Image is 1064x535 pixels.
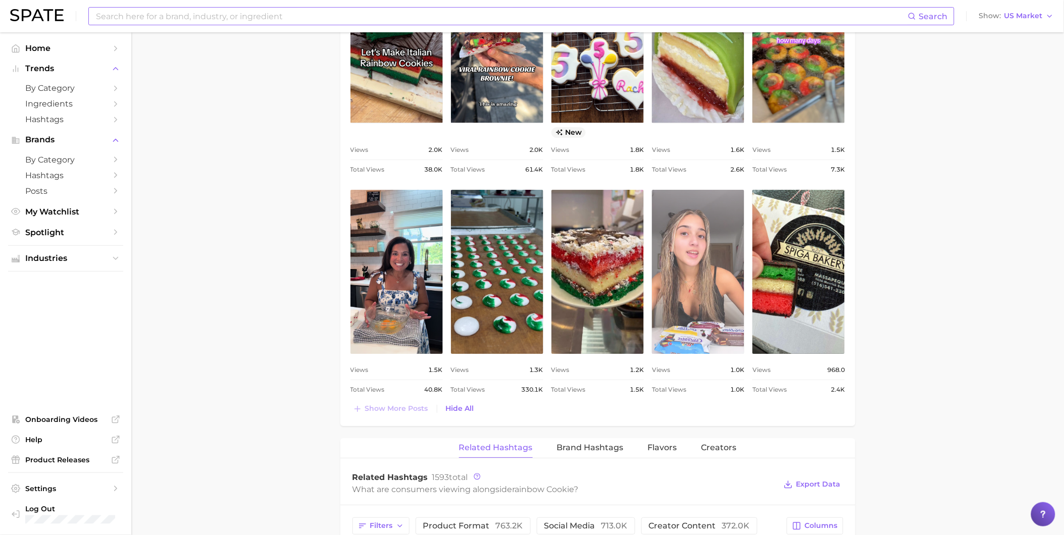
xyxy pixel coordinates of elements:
[8,501,123,527] a: Log out. Currently logged in with e-mail pcherdchu@takasago.com.
[752,364,771,376] span: Views
[831,384,845,396] span: 2.4k
[352,483,777,496] div: What are consumers viewing alongside ?
[8,412,123,427] a: Onboarding Videos
[25,186,106,196] span: Posts
[796,480,841,489] span: Export Data
[25,435,106,444] span: Help
[8,225,123,240] a: Spotlight
[805,521,838,530] span: Columns
[25,135,106,144] span: Brands
[529,364,543,376] span: 1.3k
[529,144,543,156] span: 2.0k
[919,12,948,21] span: Search
[350,402,431,416] button: Show more posts
[451,164,485,176] span: Total Views
[350,164,385,176] span: Total Views
[352,517,410,534] button: Filters
[701,443,737,452] span: Creators
[25,64,106,73] span: Trends
[429,144,443,156] span: 2.0k
[977,10,1056,23] button: ShowUS Market
[8,40,123,56] a: Home
[429,364,443,376] span: 1.5k
[496,521,523,530] span: 763.2k
[25,43,106,53] span: Home
[630,164,644,176] span: 1.8k
[551,127,586,138] span: new
[827,364,845,376] span: 968.0
[8,61,123,76] button: Trends
[8,132,123,147] button: Brands
[25,228,106,237] span: Spotlight
[8,481,123,496] a: Settings
[730,384,744,396] span: 1.0k
[425,384,443,396] span: 40.8k
[752,144,771,156] span: Views
[451,144,469,156] span: Views
[544,522,628,530] span: social media
[551,364,570,376] span: Views
[8,452,123,467] a: Product Releases
[25,455,106,464] span: Product Releases
[25,415,106,424] span: Onboarding Videos
[752,164,787,176] span: Total Views
[8,152,123,168] a: by Category
[25,83,106,93] span: by Category
[8,251,123,266] button: Industries
[787,517,843,534] button: Columns
[8,204,123,220] a: My Watchlist
[601,521,628,530] span: 713.0k
[365,404,428,413] span: Show more posts
[425,164,443,176] span: 38.0k
[8,112,123,127] a: Hashtags
[652,164,686,176] span: Total Views
[730,164,744,176] span: 2.6k
[8,80,123,96] a: by Category
[25,484,106,493] span: Settings
[652,384,686,396] span: Total Views
[25,99,106,109] span: Ingredients
[350,144,369,156] span: Views
[630,384,644,396] span: 1.5k
[443,402,477,415] button: Hide All
[432,472,468,482] span: total
[648,443,677,452] span: Flavors
[370,521,393,530] span: Filters
[551,164,586,176] span: Total Views
[451,384,485,396] span: Total Views
[25,115,106,124] span: Hashtags
[831,144,845,156] span: 1.5k
[423,522,523,530] span: product format
[513,485,574,494] span: rainbow cookie
[630,144,644,156] span: 1.8k
[350,384,385,396] span: Total Views
[551,384,586,396] span: Total Views
[752,384,787,396] span: Total Views
[25,254,106,263] span: Industries
[8,96,123,112] a: Ingredients
[95,8,908,25] input: Search here for a brand, industry, or ingredient
[831,164,845,176] span: 7.3k
[350,364,369,376] span: Views
[557,443,624,452] span: Brand Hashtags
[551,144,570,156] span: Views
[8,183,123,199] a: Posts
[525,164,543,176] span: 61.4k
[25,171,106,180] span: Hashtags
[459,443,533,452] span: Related Hashtags
[446,404,474,413] span: Hide All
[730,364,744,376] span: 1.0k
[352,472,428,482] span: Related Hashtags
[432,472,449,482] span: 1593
[8,432,123,447] a: Help
[781,477,843,492] button: Export Data
[649,522,750,530] span: creator content
[8,168,123,183] a: Hashtags
[451,364,469,376] span: Views
[722,521,750,530] span: 372.0k
[25,207,106,217] span: My Watchlist
[979,13,1001,19] span: Show
[25,504,121,513] span: Log Out
[652,364,670,376] span: Views
[25,155,106,165] span: by Category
